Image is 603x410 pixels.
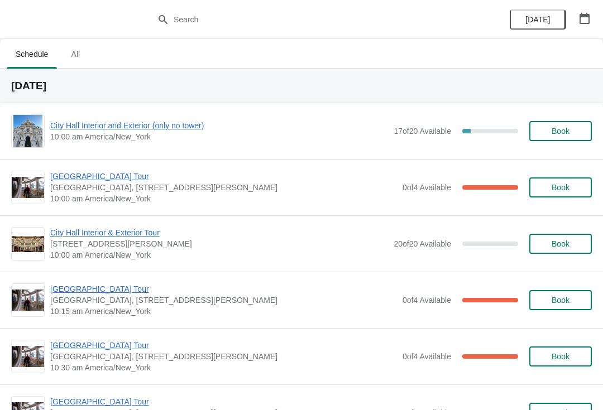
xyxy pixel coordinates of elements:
[12,236,44,252] img: City Hall Interior & Exterior Tour | 1400 John F Kennedy Boulevard, Suite 121, Philadelphia, PA, ...
[403,352,451,361] span: 0 of 4 Available
[12,346,44,368] img: City Hall Tower Tour | City Hall Visitor Center, 1400 John F Kennedy Boulevard Suite 121, Philade...
[552,352,569,361] span: Book
[50,193,397,204] span: 10:00 am America/New_York
[552,296,569,305] span: Book
[61,44,89,64] span: All
[394,239,451,248] span: 20 of 20 Available
[50,120,388,131] span: City Hall Interior and Exterior (only no tower)
[50,131,388,142] span: 10:00 am America/New_York
[403,183,451,192] span: 0 of 4 Available
[50,283,397,295] span: [GEOGRAPHIC_DATA] Tour
[11,80,592,91] h2: [DATE]
[552,127,569,136] span: Book
[50,351,397,362] span: [GEOGRAPHIC_DATA], [STREET_ADDRESS][PERSON_NAME]
[529,177,592,197] button: Book
[7,44,57,64] span: Schedule
[12,290,44,311] img: City Hall Tower Tour | City Hall Visitor Center, 1400 John F Kennedy Boulevard Suite 121, Philade...
[525,15,550,24] span: [DATE]
[394,127,451,136] span: 17 of 20 Available
[173,9,452,30] input: Search
[529,346,592,366] button: Book
[50,249,388,261] span: 10:00 am America/New_York
[12,177,44,199] img: City Hall Tower Tour | City Hall Visitor Center, 1400 John F Kennedy Boulevard Suite 121, Philade...
[529,234,592,254] button: Book
[529,290,592,310] button: Book
[50,227,388,238] span: City Hall Interior & Exterior Tour
[50,306,397,317] span: 10:15 am America/New_York
[50,396,397,407] span: [GEOGRAPHIC_DATA] Tour
[529,121,592,141] button: Book
[50,182,397,193] span: [GEOGRAPHIC_DATA], [STREET_ADDRESS][PERSON_NAME]
[403,296,451,305] span: 0 of 4 Available
[510,9,566,30] button: [DATE]
[50,171,397,182] span: [GEOGRAPHIC_DATA] Tour
[552,183,569,192] span: Book
[50,362,397,373] span: 10:30 am America/New_York
[13,115,43,147] img: City Hall Interior and Exterior (only no tower) | | 10:00 am America/New_York
[50,295,397,306] span: [GEOGRAPHIC_DATA], [STREET_ADDRESS][PERSON_NAME]
[552,239,569,248] span: Book
[50,340,397,351] span: [GEOGRAPHIC_DATA] Tour
[50,238,388,249] span: [STREET_ADDRESS][PERSON_NAME]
